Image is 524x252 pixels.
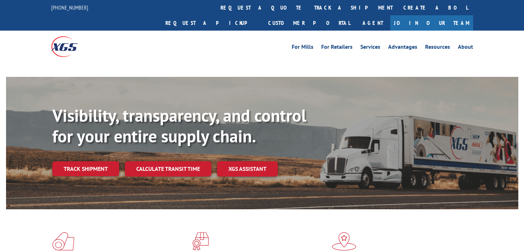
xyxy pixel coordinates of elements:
a: Services [360,44,380,52]
a: Calculate transit time [125,161,211,177]
a: Agent [355,15,390,31]
a: Resources [425,44,450,52]
a: Track shipment [52,161,119,176]
a: For Mills [292,44,313,52]
a: For Retailers [321,44,353,52]
a: Advantages [388,44,417,52]
a: [PHONE_NUMBER] [51,4,88,11]
a: Customer Portal [263,15,355,31]
b: Visibility, transparency, and control for your entire supply chain. [52,104,306,147]
a: Request a pickup [160,15,263,31]
a: About [458,44,473,52]
a: XGS ASSISTANT [217,161,278,177]
img: xgs-icon-flagship-distribution-model-red [332,232,356,251]
a: Join Our Team [390,15,473,31]
img: xgs-icon-total-supply-chain-intelligence-red [52,232,74,251]
img: xgs-icon-focused-on-flooring-red [192,232,209,251]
